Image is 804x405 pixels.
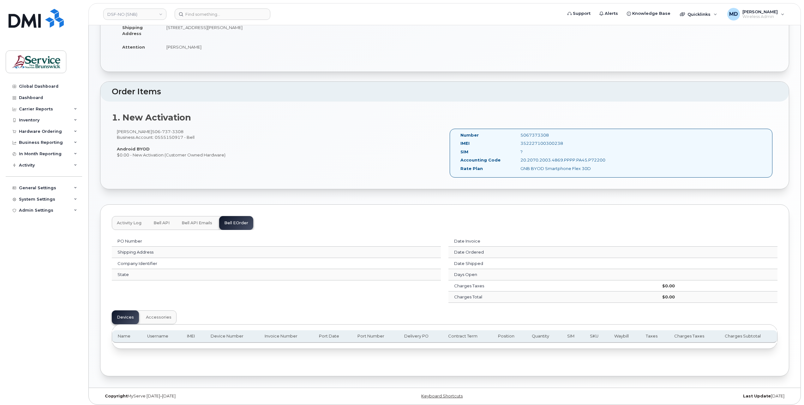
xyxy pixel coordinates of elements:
th: Charges Taxes [669,330,719,343]
th: Port Date [313,330,352,343]
td: Company Identifier [112,258,381,269]
th: Device Number [205,330,259,343]
label: Rate Plan [460,166,483,172]
h2: Order Items [112,87,777,96]
strong: $0.00 [662,294,675,299]
th: Invoice Number [259,330,313,343]
td: Date Invoice [448,236,657,247]
span: Accessories [146,315,171,320]
th: Port Number [352,330,399,343]
td: [STREET_ADDRESS][PERSON_NAME] [161,21,440,40]
div: ? [516,149,600,155]
div: 5067373308 [516,132,600,138]
td: Charges Taxes [448,280,657,292]
a: Keyboard Shortcuts [421,394,463,398]
label: Number [460,132,479,138]
div: Matthew Deveau [723,8,789,21]
th: Quantity [526,330,561,343]
td: State [112,269,381,280]
strong: Android BYOD [117,146,150,151]
span: MD [729,10,738,18]
span: Bell API Emails [182,220,212,226]
th: Username [141,330,181,343]
td: PO Number [112,236,381,247]
label: SIM [460,149,468,155]
td: Days Open [448,269,657,280]
strong: Attention [122,44,145,50]
span: Quicklinks [687,12,711,17]
th: Delivery PO [399,330,442,343]
strong: Shipping Address [122,25,143,36]
div: [DATE] [560,394,789,399]
a: Alerts [595,7,622,20]
span: Bell API [153,220,170,226]
th: SIM [561,330,584,343]
td: Date Ordered [448,247,657,258]
span: 737 [160,129,171,134]
span: Alerts [605,10,618,17]
span: Support [573,10,591,17]
div: [PERSON_NAME] Business Account: 0555150917 - Bell $0.00 - New Activation (Customer Owned Hardware) [112,129,445,158]
span: 506 [152,129,183,134]
strong: Last Update [743,394,771,398]
strong: $0.00 [662,283,675,288]
strong: Copyright [105,394,128,398]
input: Find something... [175,9,270,20]
div: 352227100300238 [516,140,600,146]
a: DSF-NO (SNB) [103,9,166,20]
span: Wireless Admin [742,14,778,19]
td: Date Shipped [448,258,657,269]
span: [PERSON_NAME] [742,9,778,14]
strong: 1. New Activation [112,112,191,123]
th: Contract Term [442,330,492,343]
th: Position [492,330,526,343]
div: GNB BYOD Smartphone Flex 30D [516,166,600,172]
th: Charges Subtotal [719,330,777,343]
a: Support [563,7,595,20]
label: Accounting Code [460,157,501,163]
div: MyServe [DATE]–[DATE] [100,394,330,399]
th: IMEI [181,330,205,343]
span: 3308 [171,129,183,134]
th: Waybill [609,330,640,343]
label: IMEI [460,140,470,146]
div: Quicklinks [675,8,722,21]
span: Activity Log [117,220,141,226]
div: 20.2070.2003.4869.PPPP.PA45.P72200 [516,157,600,163]
td: Shipping Address [112,247,381,258]
a: Knowledge Base [622,7,675,20]
th: Name [112,330,141,343]
th: Taxes [640,330,668,343]
td: Charges Total [448,291,657,303]
td: [PERSON_NAME] [161,40,440,54]
span: Knowledge Base [632,10,670,17]
th: SKU [584,330,609,343]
